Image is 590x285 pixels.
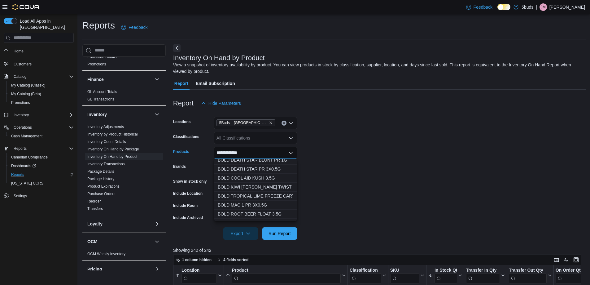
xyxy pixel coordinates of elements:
a: Package Details [87,169,114,174]
h3: Pricing [87,266,102,272]
span: Catalog [14,74,26,79]
button: Next [173,44,181,52]
span: Product Expirations [87,184,120,189]
span: Dashboards [9,162,74,170]
div: Location [181,268,217,274]
button: Catalog [1,72,76,81]
h3: Inventory [87,111,107,118]
div: Finance [82,88,166,105]
button: Customers [1,59,76,68]
a: Reports [9,171,27,178]
button: BOLD DEATH STAR BLUNT PR 1G [214,156,297,165]
div: Product [232,268,340,274]
a: Customers [11,60,34,68]
p: Showing 242 of 242 [173,247,586,253]
div: Inventory [82,123,166,215]
span: Customers [14,62,32,67]
button: Promotions [6,98,76,107]
span: Dashboards [11,163,36,168]
a: Cash Management [9,132,45,140]
span: Reports [11,172,24,177]
a: Inventory On Hand by Product [87,154,137,159]
a: Inventory by Product Historical [87,132,138,136]
span: Operations [11,124,74,131]
div: In Stock Qty [435,268,457,274]
button: Run Report [262,227,297,240]
a: OCM Weekly Inventory [87,252,125,256]
button: BOLD MAC 1 PR 3X0.5G [214,201,297,210]
button: Operations [1,123,76,132]
p: [PERSON_NAME] [549,3,585,11]
span: Reports [14,146,27,151]
span: Operations [14,125,32,130]
a: Inventory Adjustments [87,125,124,129]
div: BOLD COOL AID KUSH 3.5G [218,175,293,181]
button: Open list of options [288,121,293,126]
span: Reports [9,171,74,178]
div: In Stock Qty [435,268,457,283]
div: BOLD MAC 1 PR 3X0.5G [218,202,293,208]
span: Inventory On Hand by Package [87,147,139,152]
button: Pricing [153,265,161,273]
span: 4 fields sorted [223,257,248,262]
button: Enter fullscreen [572,256,580,264]
div: Transfer In Qty [466,268,500,274]
a: Feedback [464,1,495,13]
a: GL Account Totals [87,90,117,94]
div: Classification [349,268,381,283]
a: [US_STATE] CCRS [9,180,46,187]
span: Promotions [11,100,30,105]
div: SKU [390,268,419,274]
a: Transfers [87,207,103,211]
button: Reports [11,145,29,152]
a: My Catalog (Classic) [9,82,48,89]
label: Brands [173,164,186,169]
button: Location [175,268,222,283]
div: BOLD ORANGE CRUSH PR 3X0.5G [218,220,293,226]
button: Transfer In Qty [466,268,505,283]
button: Close list of options [288,150,293,155]
span: Package History [87,176,114,181]
span: Run Report [269,230,291,237]
div: Julie Murdock [540,3,547,11]
button: BOLD KIWI BERRY TWIST CART 1ML [214,183,297,192]
p: 5buds [522,3,533,11]
a: Inventory Count Details [87,140,126,144]
button: Finance [87,76,152,82]
button: SKU [390,268,424,283]
button: In Stock Qty [428,268,462,283]
span: Customers [11,60,74,68]
span: My Catalog (Classic) [9,82,74,89]
button: OCM [153,238,161,245]
span: Report [174,77,188,90]
span: Inventory by Product Historical [87,132,138,137]
button: Display options [562,256,570,264]
label: Include Location [173,191,203,196]
span: Inventory [11,111,74,119]
label: Include Room [173,203,198,208]
span: Email Subscription [196,77,235,90]
span: Feedback [474,4,492,10]
button: My Catalog (Classic) [6,81,76,90]
button: Inventory [153,111,161,118]
span: My Catalog (Beta) [11,91,41,96]
span: Canadian Compliance [11,155,48,160]
span: GL Transactions [87,97,114,102]
button: Loyalty [87,221,152,227]
button: 4 fields sorted [215,256,251,264]
span: GL Account Totals [87,89,117,94]
span: JM [541,3,546,11]
label: Include Archived [173,215,203,220]
span: Promotions [9,99,74,106]
a: Reorder [87,199,101,203]
a: Promotion Details [87,55,117,59]
span: OCM Weekly Inventory [87,252,125,256]
div: On Order Qty [556,268,587,283]
span: Home [14,49,24,54]
button: Pricing [87,266,152,272]
button: Product [225,268,345,283]
button: BOLD COOL AID KUSH 3.5G [214,174,297,183]
span: Catalog [11,73,74,80]
h3: Loyalty [87,221,103,227]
